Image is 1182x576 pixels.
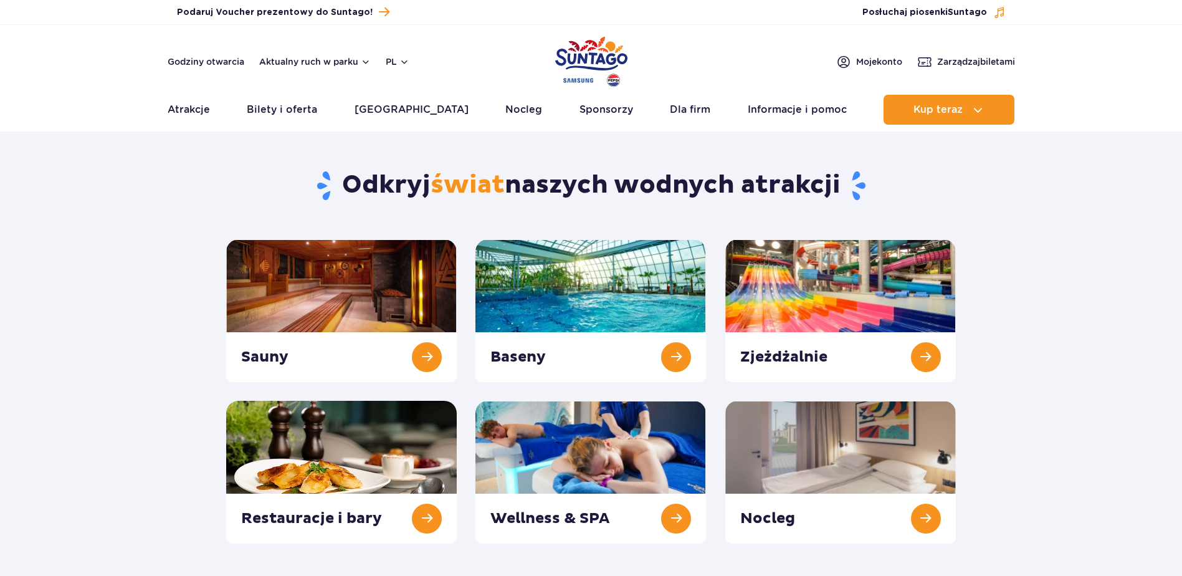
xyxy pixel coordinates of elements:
[937,55,1015,68] span: Zarządzaj biletami
[856,55,902,68] span: Moje konto
[177,4,389,21] a: Podaruj Voucher prezentowy do Suntago!
[748,95,847,125] a: Informacje i pomoc
[862,6,1006,19] button: Posłuchaj piosenkiSuntago
[862,6,987,19] span: Posłuchaj piosenki
[948,8,987,17] span: Suntago
[431,170,505,201] span: świat
[177,6,373,19] span: Podaruj Voucher prezentowy do Suntago!
[168,55,244,68] a: Godziny otwarcia
[386,55,409,68] button: pl
[226,170,956,202] h1: Odkryj naszych wodnych atrakcji
[355,95,469,125] a: [GEOGRAPHIC_DATA]
[247,95,317,125] a: Bilety i oferta
[259,57,371,67] button: Aktualny ruch w parku
[555,31,627,89] a: Park of Poland
[917,54,1015,69] a: Zarządzajbiletami
[670,95,710,125] a: Dla firm
[505,95,542,125] a: Nocleg
[836,54,902,69] a: Mojekonto
[913,104,963,115] span: Kup teraz
[168,95,210,125] a: Atrakcje
[579,95,633,125] a: Sponsorzy
[884,95,1014,125] button: Kup teraz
